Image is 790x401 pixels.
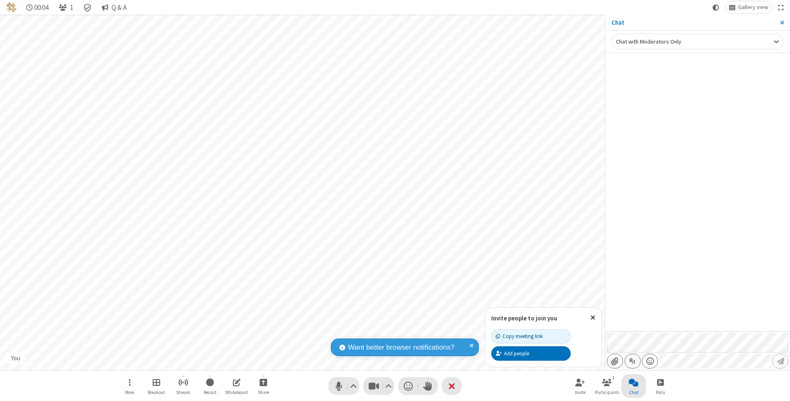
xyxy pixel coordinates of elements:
span: Gallery view [738,4,768,11]
p: Chat [611,18,774,28]
button: Show formatting [625,354,641,369]
button: Open shared whiteboard [224,374,249,398]
span: Record [204,390,216,395]
button: Audio settings [348,377,359,395]
span: Whiteboard [225,390,248,395]
button: Start sharing [251,374,276,398]
div: Copy meeting link [496,332,543,340]
span: More [125,390,134,395]
button: Raise hand [418,377,438,395]
button: Open participant list [595,374,619,398]
div: 1 [610,374,617,381]
span: Want better browser notifications? [348,342,454,353]
button: Start recording [197,374,222,398]
span: 1 [70,4,73,12]
img: QA Selenium DO NOT DELETE OR CHANGE [7,2,16,12]
span: Participants [595,390,619,395]
button: Fullscreen [775,1,787,14]
button: Add people [491,346,571,360]
button: Open participant list [55,1,77,14]
button: Copy meeting link [491,329,571,343]
div: Timer [23,1,52,14]
button: Video setting [383,377,394,395]
button: Invite participants (⌘+Shift+I) [568,374,592,398]
button: End or leave meeting [442,377,462,395]
button: Manage Breakout Rooms [144,374,169,398]
span: Polls [656,390,665,395]
span: Invite [575,390,586,395]
button: Start streaming [171,374,195,398]
button: Send message [772,354,788,369]
span: Breakout [148,390,165,395]
button: Using system theme [709,1,723,14]
button: Change layout [725,1,771,14]
span: Share [258,390,269,395]
button: Close sidebar [774,15,790,30]
button: Open poll [648,374,673,398]
button: Q & A [98,1,130,14]
div: You [8,354,23,363]
button: Close chat [621,374,646,398]
button: Send a reaction [398,377,418,395]
span: Stream [176,390,190,395]
span: Q & A [112,4,127,12]
button: Open menu [642,354,658,369]
button: Stop video (⌘+Shift+V) [363,377,394,395]
div: Meeting details Encryption enabled [80,1,95,14]
button: Mute (⌘+Shift+A) [328,377,359,395]
span: Chat [629,390,639,395]
span: Chat with Moderators Only [616,38,681,45]
button: Open menu [117,374,142,398]
span: 00:04 [34,4,49,12]
button: Close popover [584,308,602,328]
label: Invite people to join you [491,314,557,322]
